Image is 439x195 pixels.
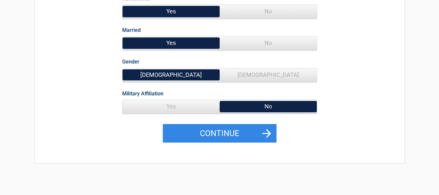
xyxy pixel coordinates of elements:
[163,124,277,143] button: Continue
[123,5,220,18] span: Yes
[122,89,163,98] label: Military Affiliation
[220,100,317,113] span: No
[220,68,317,81] span: [DEMOGRAPHIC_DATA]
[220,36,317,49] span: No
[123,36,220,49] span: Yes
[123,100,220,113] span: Yes
[123,68,220,81] span: [DEMOGRAPHIC_DATA]
[122,26,141,35] label: Married
[220,5,317,18] span: No
[122,57,139,66] label: Gender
